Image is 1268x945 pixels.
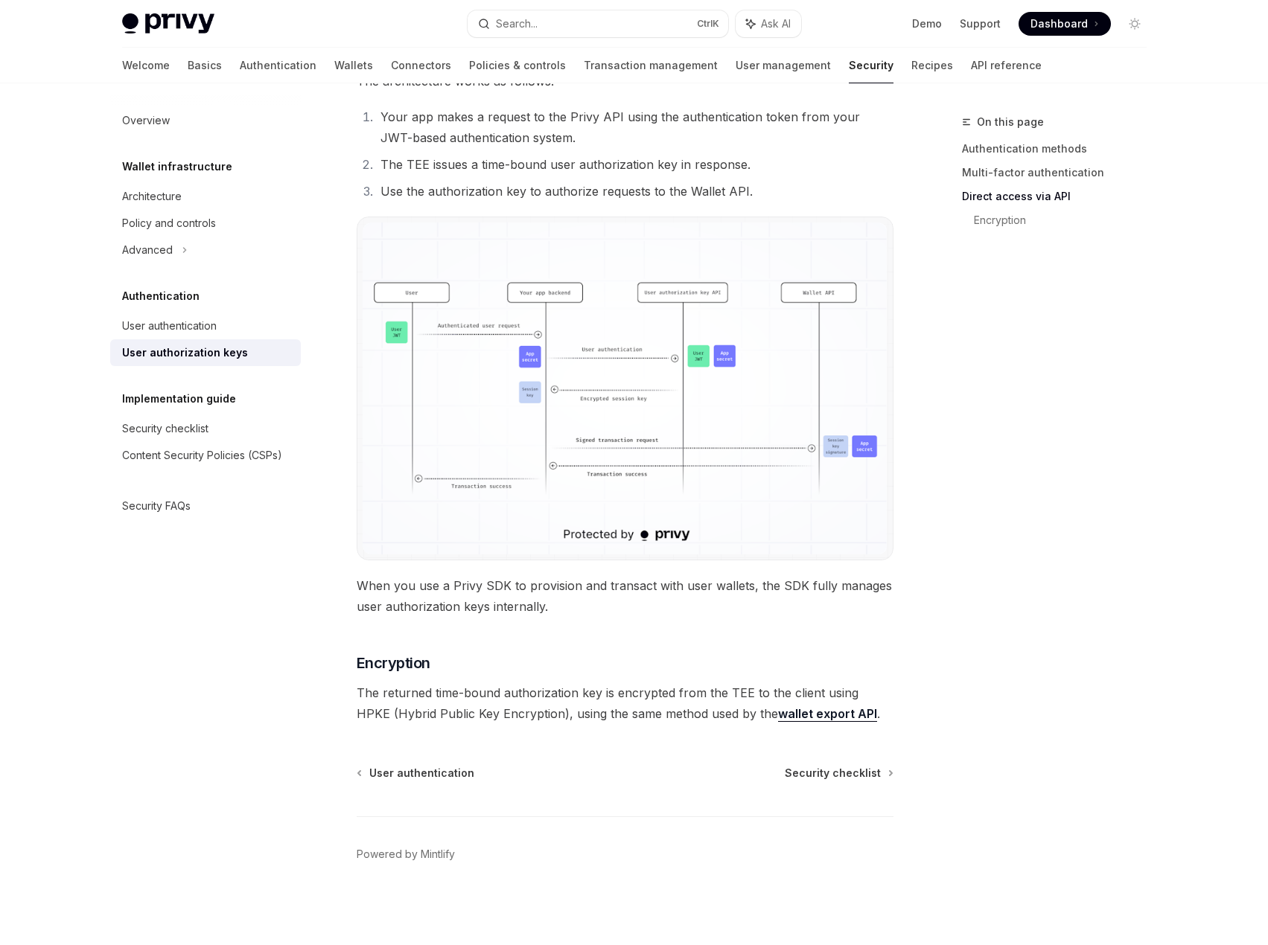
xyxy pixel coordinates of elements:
span: Security checklist [785,766,881,781]
a: Powered by Mintlify [357,847,455,862]
span: Dashboard [1030,16,1088,31]
a: Security checklist [785,766,892,781]
a: Policy and controls [110,210,301,237]
a: Security [849,48,893,83]
div: Security checklist [122,420,208,438]
span: Ask AI [761,16,791,31]
span: On this page [977,113,1044,131]
a: Connectors [391,48,451,83]
div: User authorization keys [122,344,248,362]
a: User management [736,48,831,83]
a: User authentication [110,313,301,339]
button: Toggle dark mode [1123,12,1147,36]
span: Encryption [357,653,430,673]
span: The returned time-bound authorization key is encrypted from the TEE to the client using HPKE (Hyb... [357,682,893,724]
a: Overview [110,107,301,134]
a: wallet export API [778,706,877,722]
a: User authorization keys [110,339,301,366]
h5: Authentication [122,287,200,305]
a: Architecture [110,183,301,210]
div: Security FAQs [122,497,191,515]
div: Architecture [122,188,182,205]
span: Ctrl K [697,18,719,30]
button: Search...CtrlK [468,10,728,37]
a: Policies & controls [469,48,566,83]
a: Recipes [911,48,953,83]
a: Authentication methods [962,137,1159,161]
div: Advanced [122,241,173,259]
span: When you use a Privy SDK to provision and transact with user wallets, the SDK fully manages user ... [357,575,893,617]
div: Content Security Policies (CSPs) [122,446,282,464]
a: Multi-factor authentication [962,161,1159,185]
a: Basics [188,48,222,83]
a: User authentication [358,766,474,781]
img: light logo [122,13,214,34]
li: Use the authorization key to authorize requests to the Wallet API. [376,181,893,202]
div: Search... [496,15,538,33]
li: The TEE issues a time-bound user authorization key in response. [376,154,893,175]
a: Welcome [122,48,170,83]
a: Dashboard [1019,12,1111,36]
a: Demo [912,16,942,31]
a: Security FAQs [110,493,301,519]
a: Wallets [334,48,373,83]
button: Ask AI [736,10,801,37]
a: Transaction management [584,48,718,83]
div: User authentication [122,317,217,335]
a: API reference [971,48,1042,83]
div: Policy and controls [122,214,216,232]
a: Encryption [974,208,1159,232]
span: User authentication [369,766,474,781]
a: Content Security Policies (CSPs) [110,442,301,469]
a: Authentication [240,48,316,83]
a: Direct access via API [962,185,1159,208]
a: Support [960,16,1001,31]
h5: Implementation guide [122,390,236,408]
h5: Wallet infrastructure [122,158,232,176]
li: Your app makes a request to the Privy API using the authentication token from your JWT-based auth... [376,106,893,148]
img: Server-side user authorization keys [363,222,888,554]
a: Security checklist [110,415,301,442]
div: Overview [122,112,170,129]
